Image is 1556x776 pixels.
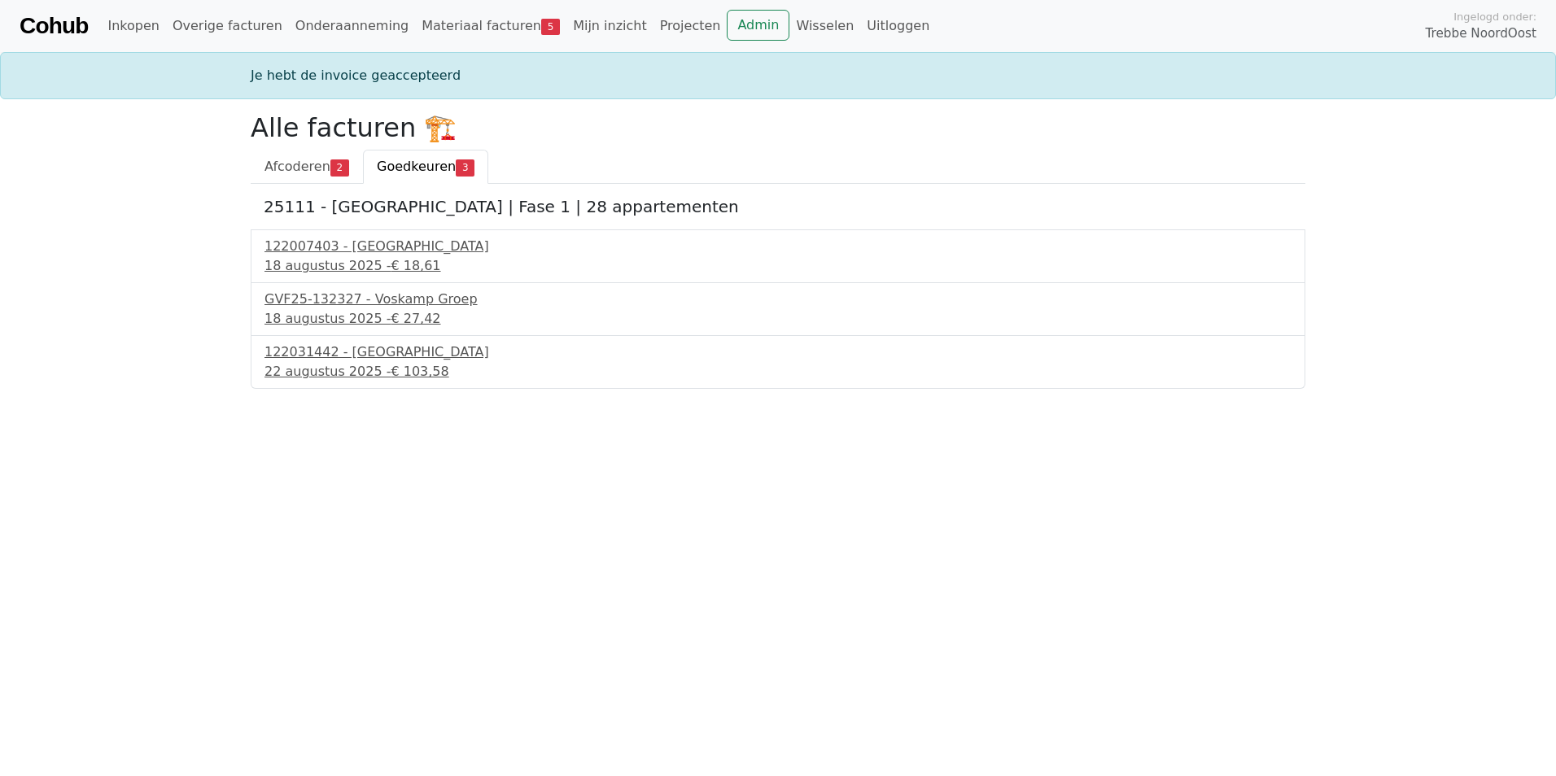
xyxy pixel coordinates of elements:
span: 3 [456,159,474,176]
span: € 27,42 [391,311,440,326]
div: 122031442 - [GEOGRAPHIC_DATA] [264,342,1292,362]
span: Trebbe NoordOost [1426,24,1536,43]
a: Afcoderen2 [251,150,363,184]
a: 122031442 - [GEOGRAPHIC_DATA]22 augustus 2025 -€ 103,58 [264,342,1292,381]
div: GVF25-132327 - Voskamp Groep [264,290,1292,309]
a: Onderaanneming [289,10,415,42]
span: 5 [541,19,560,35]
div: 22 augustus 2025 - [264,362,1292,381]
a: Inkopen [101,10,165,42]
a: Materiaal facturen5 [415,10,566,42]
div: 18 augustus 2025 - [264,256,1292,276]
a: 122007403 - [GEOGRAPHIC_DATA]18 augustus 2025 -€ 18,61 [264,237,1292,276]
a: Wisselen [789,10,860,42]
div: 122007403 - [GEOGRAPHIC_DATA] [264,237,1292,256]
span: € 103,58 [391,364,448,379]
span: € 18,61 [391,258,440,273]
span: Goedkeuren [377,159,456,174]
h2: Alle facturen 🏗️ [251,112,1305,143]
h5: 25111 - [GEOGRAPHIC_DATA] | Fase 1 | 28 appartementen [264,197,1292,216]
span: Afcoderen [264,159,330,174]
span: Ingelogd onder: [1453,9,1536,24]
a: Mijn inzicht [566,10,653,42]
span: 2 [330,159,349,176]
a: Admin [727,10,789,41]
a: Projecten [653,10,728,42]
a: Uitloggen [860,10,936,42]
div: Je hebt de invoice geaccepteerd [241,66,1315,85]
a: GVF25-132327 - Voskamp Groep18 augustus 2025 -€ 27,42 [264,290,1292,329]
a: Overige facturen [166,10,289,42]
a: Cohub [20,7,88,46]
a: Goedkeuren3 [363,150,488,184]
div: 18 augustus 2025 - [264,309,1292,329]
